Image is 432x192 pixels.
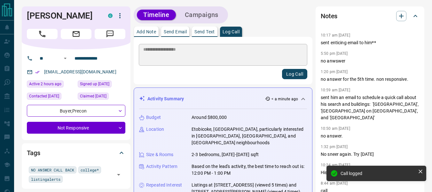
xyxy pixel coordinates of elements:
[29,93,59,99] span: Contacted [DATE]
[321,51,348,56] p: 5:50 pm [DATE]
[139,93,307,105] div: Activity Summary< a minute ago
[81,167,99,173] span: college*
[178,10,225,20] button: Campaigns
[192,126,307,146] p: Etobicoke, [GEOGRAPHIC_DATA], particularly interested in [GEOGRAPHIC_DATA], [GEOGRAPHIC_DATA], an...
[27,80,75,89] div: Thu Aug 14 2025
[321,94,419,121] p: sent him an email to schedule a quick call about his search and buildings: '[GEOGRAPHIC_DATA]', '...
[80,81,109,87] span: Signed up [DATE]
[321,76,419,83] p: no answer for the 5th time. non responsive.
[321,88,350,92] p: 10:59 am [DATE]
[95,29,125,39] span: Message
[321,11,337,21] h2: Notes
[321,163,350,167] p: 10:24 am [DATE]
[341,171,415,176] div: Call logged
[27,11,98,21] h1: [PERSON_NAME]
[137,10,176,20] button: Timeline
[321,70,348,74] p: 1:20 pm [DATE]
[31,167,74,173] span: NO ANSWER CALL BACK
[61,54,69,62] button: Open
[164,29,187,34] p: Send Email
[114,170,123,179] button: Open
[321,33,350,38] p: 10:17 am [DATE]
[78,80,125,89] div: Thu Jul 03 2025
[78,93,125,102] div: Thu Jul 03 2025
[192,163,307,177] p: Based on the lead's activity, the best time to reach out is: 12:00 PM - 1:00 PM
[61,29,91,39] span: Email
[27,122,125,134] div: Not Responsive
[223,29,240,34] p: Log Call
[321,169,419,176] p: His voicemail.
[194,29,215,34] p: Send Text
[29,81,61,87] span: Active 2 hours ago
[321,126,350,131] p: 10:50 am [DATE]
[27,105,125,117] div: Buyer , Precon
[192,114,227,121] p: Around $800,000
[146,182,182,188] p: Repeated Interest
[31,176,60,182] span: listingalerts
[27,29,58,39] span: Call
[282,69,307,79] button: Log Call
[321,181,348,186] p: 8:44 am [DATE]
[147,96,184,102] p: Activity Summary
[27,93,75,102] div: Thu Aug 07 2025
[192,151,259,158] p: 2-3 bedrooms, [DATE]-[DATE] sqft
[321,39,419,46] p: sent enticing email to him**
[271,96,298,102] p: < a minute ago
[321,145,348,149] p: 1:32 pm [DATE]
[27,148,40,158] h2: Tags
[27,145,125,161] div: Tags
[137,29,156,34] p: Add Note
[321,8,419,24] div: Notes
[80,93,106,99] span: Claimed [DATE]
[321,133,419,139] p: no answer.
[108,13,113,18] div: condos.ca
[146,126,164,133] p: Location
[146,151,174,158] p: Size & Rooms
[146,114,161,121] p: Budget
[146,163,177,170] p: Activity Pattern
[44,69,116,74] a: [EMAIL_ADDRESS][DOMAIN_NAME]
[321,151,419,158] p: No sneer again. Try [DATE]
[35,70,40,74] svg: Email Verified
[321,58,419,64] p: no anwswer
